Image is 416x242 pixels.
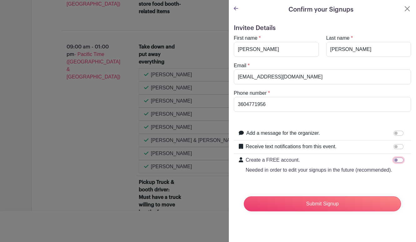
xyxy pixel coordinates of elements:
label: Receive text notifications from this event. [246,143,337,150]
label: Email [234,62,246,69]
p: Create a FREE account. [246,156,392,164]
label: Add a message for the organizer. [246,129,320,137]
p: Needed in order to edit your signups in the future (recommended). [246,166,392,174]
input: Submit Signup [244,196,401,211]
button: Close [403,5,411,13]
h5: Invitee Details [234,24,411,32]
label: Last name [326,34,350,42]
h5: Confirm your Signups [288,5,353,14]
label: Phone number [234,89,267,97]
label: First name [234,34,258,42]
